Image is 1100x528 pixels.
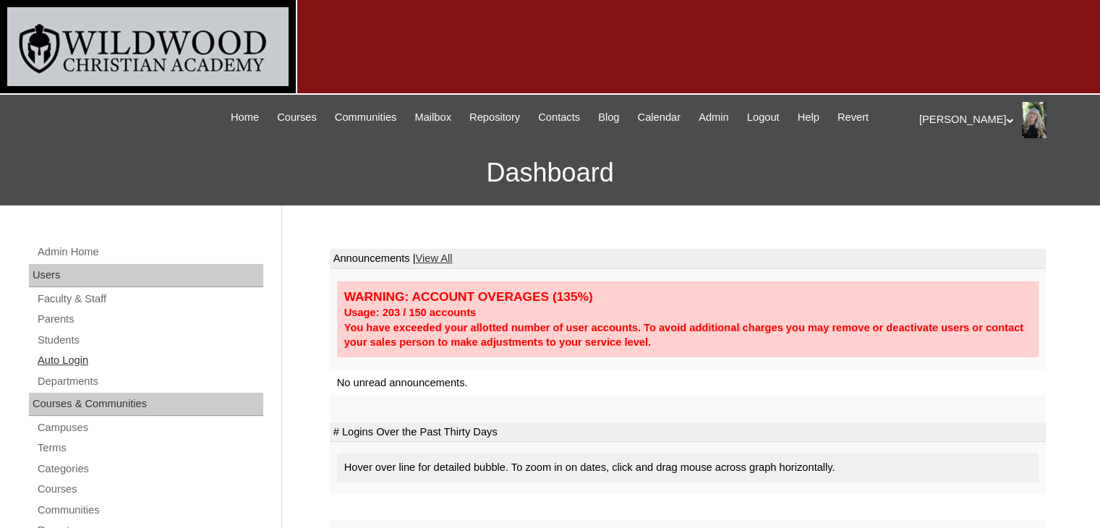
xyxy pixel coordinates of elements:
span: Revert [837,109,869,126]
a: Auto Login [36,352,263,370]
img: logo-white.png [7,7,289,86]
span: Logout [747,109,780,126]
span: Communities [335,109,397,126]
span: Repository [469,109,520,126]
a: Campuses [36,419,263,437]
span: Home [231,109,259,126]
div: Users [29,264,263,287]
div: WARNING: ACCOUNT OVERAGES (135%) [344,289,1031,305]
a: Faculty & Staff [36,290,263,308]
a: View All [415,252,452,264]
a: Calendar [631,109,688,126]
div: Hover over line for detailed bubble. To zoom in on dates, click and drag mouse across graph horiz... [337,453,1039,482]
a: Revert [830,109,876,126]
a: Repository [462,109,527,126]
a: Admin [691,109,736,126]
span: Help [798,109,819,126]
a: Categories [36,460,263,478]
a: Students [36,331,263,349]
a: Logout [740,109,787,126]
div: Courses & Communities [29,393,263,416]
a: Mailbox [407,109,459,126]
a: Parents [36,310,263,328]
a: Communities [36,501,263,519]
a: Contacts [531,109,587,126]
strong: Usage: 203 / 150 accounts [344,307,476,318]
a: Courses [36,480,263,498]
a: Help [790,109,827,126]
img: Dena Hohl [1022,102,1046,138]
div: You have exceeded your allotted number of user accounts. To avoid additional charges you may remo... [344,320,1031,350]
span: Contacts [538,109,580,126]
a: Blog [591,109,626,126]
span: Calendar [638,109,681,126]
td: No unread announcements. [330,370,1046,396]
span: Mailbox [414,109,451,126]
td: Announcements | [330,249,1046,269]
a: Departments [36,372,263,391]
a: Terms [36,439,263,457]
td: # Logins Over the Past Thirty Days [330,422,1046,443]
span: Courses [277,109,317,126]
a: Admin Home [36,243,263,261]
a: Home [223,109,266,126]
span: Blog [598,109,619,126]
a: Communities [328,109,404,126]
h3: Dashboard [7,140,1093,205]
span: Admin [699,109,729,126]
a: Courses [270,109,324,126]
div: [PERSON_NAME] [919,102,1086,138]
